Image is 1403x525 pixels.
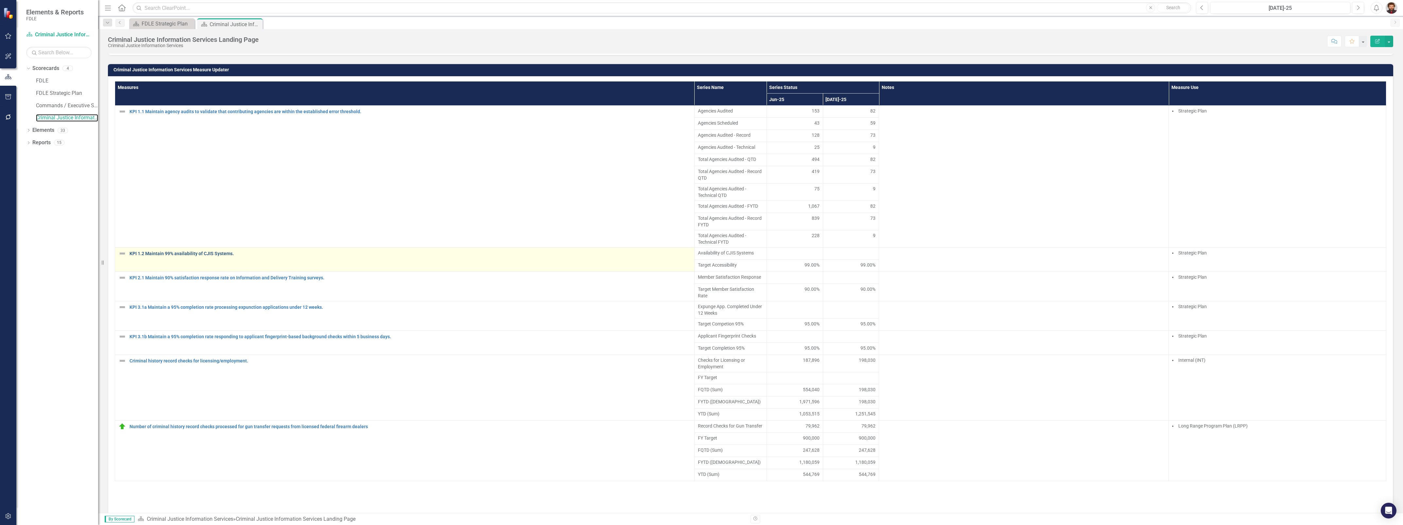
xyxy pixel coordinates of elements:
[814,120,820,126] span: 43
[767,142,823,154] td: Double-Click to Edit
[879,248,1169,272] td: Double-Click to Edit
[803,471,820,478] span: 544,769
[859,447,875,453] span: 247,628
[767,118,823,130] td: Double-Click to Edit
[823,372,879,384] td: Double-Click to Edit
[823,331,879,343] td: Double-Click to Edit
[859,386,875,393] span: 198,030
[767,355,823,372] td: Double-Click to Edit
[767,248,823,260] td: Double-Click to Edit
[870,203,875,209] span: 82
[767,421,823,433] td: Double-Click to Edit
[118,333,126,341] img: Not Defined
[698,398,763,405] span: FYTD ([DEMOGRAPHIC_DATA])
[1178,274,1207,280] span: Strategic Plan
[698,435,763,441] span: FY Target
[767,331,823,343] td: Double-Click to Edit
[698,144,763,150] span: Agencies Audited - Technical
[36,90,98,97] a: FDLE Strategic Plan
[799,398,820,405] span: 1,971,596
[115,355,695,421] td: Double-Click to Edit Right Click for Context Menu
[698,262,763,268] span: Target Accessibility
[767,130,823,142] td: Double-Click to Edit
[859,398,875,405] span: 198,030
[1169,421,1386,481] td: Double-Click to Edit
[879,272,1169,301] td: Double-Click to Edit
[694,433,767,445] td: Double-Click to Edit
[805,345,820,351] span: 95.00%
[115,421,695,481] td: Double-Click to Edit Right Click for Context Menu
[698,303,763,316] span: Expunge App. Completed Under 12 Weeks
[698,333,763,339] span: Applicant Fingerprint Checks
[115,248,695,272] td: Double-Click to Edit Right Click for Context Menu
[1178,423,1248,429] span: Long Range Program Plan (LRPP)
[698,250,763,256] span: Availability of CJIS Systems
[823,421,879,433] td: Double-Click to Edit
[130,109,691,114] a: KPI 1.1 Maintain agency audits to validate that contributing agencies are within the established ...
[130,359,691,363] a: Criminal history record checks for licensing/employment.
[130,305,691,310] a: KPI 3.1a Maintain a 95% completion rate processing expunction applications under 12 weeks.
[118,108,126,115] img: Not Defined
[812,132,820,138] span: 128
[36,102,98,110] a: Commands / Executive Support Branch
[823,118,879,130] td: Double-Click to Edit
[805,423,820,429] span: 79,962
[698,215,763,228] span: Total Agencies Audited - Record FYTD
[26,8,84,16] span: Elements & Reports
[698,471,763,478] span: YTD (Sum)
[1178,108,1207,114] span: Strategic Plan
[805,262,820,268] span: 99.00%
[823,106,879,118] td: Double-Click to Edit
[812,168,820,175] span: 419
[1169,272,1386,301] td: Double-Click to Edit
[694,355,767,372] td: Double-Click to Edit
[1386,2,1397,14] img: Christopher Kenworthy
[130,424,691,429] a: Number of criminal history record checks processed for gun transfer requests from licensed federa...
[698,108,763,114] span: Agencies Audited
[698,156,763,163] span: Total Agencies Audited - QTD
[879,355,1169,421] td: Double-Click to Edit
[805,286,820,292] span: 90.00%
[823,433,879,445] td: Double-Click to Edit
[115,272,695,301] td: Double-Click to Edit Right Click for Context Menu
[108,36,259,43] div: Criminal Justice Information Services Landing Page
[859,435,875,441] span: 900,000
[767,372,823,384] td: Double-Click to Edit
[1212,4,1348,12] div: [DATE]-25
[142,20,193,28] div: FDLE Strategic Plan
[803,386,820,393] span: 554,040
[767,106,823,118] td: Double-Click to Edit
[698,357,763,370] span: Checks for Licensing or Employment
[698,459,763,465] span: FYTD ([DEMOGRAPHIC_DATA])
[799,459,820,465] span: 1,180,059
[694,301,767,319] td: Double-Click to Edit
[210,20,261,28] div: Criminal Justice Information Services Landing Page
[105,516,134,522] span: By Scorecard
[32,127,54,134] a: Elements
[873,144,875,150] span: 9
[861,423,875,429] span: 79,962
[694,248,767,260] td: Double-Click to Edit
[814,185,820,192] span: 75
[62,66,73,71] div: 4
[130,251,691,256] a: KPI 1.2 Maintain 99% availability of CJIS Systems.
[698,386,763,393] span: FQTD (Sum)
[698,321,763,327] span: Target Competion 95%
[767,433,823,445] td: Double-Click to Edit
[138,516,746,523] div: »
[879,421,1169,481] td: Double-Click to Edit
[879,301,1169,331] td: Double-Click to Edit
[698,120,763,126] span: Agencies Scheduled
[115,331,695,355] td: Double-Click to Edit Right Click for Context Menu
[1169,331,1386,355] td: Double-Click to Edit
[236,516,355,522] div: Criminal Justice Information Services Landing Page
[118,250,126,257] img: Not Defined
[118,357,126,365] img: Not Defined
[58,128,68,133] div: 33
[698,374,763,381] span: FY Target
[698,447,763,453] span: FQTD (Sum)
[1157,3,1189,12] button: Search
[860,321,875,327] span: 95.00%
[698,411,763,417] span: YTD (Sum)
